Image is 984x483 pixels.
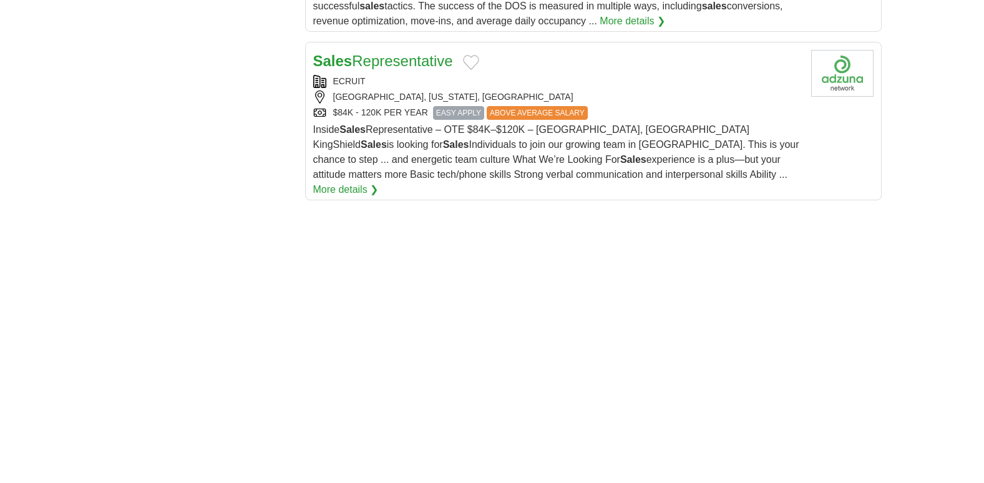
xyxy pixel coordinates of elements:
[313,182,379,197] a: More details ❯
[620,154,646,165] strong: Sales
[811,50,874,97] img: Company logo
[339,124,366,135] strong: Sales
[433,106,484,120] span: EASY APPLY
[313,90,801,104] div: [GEOGRAPHIC_DATA], [US_STATE], [GEOGRAPHIC_DATA]
[443,139,469,150] strong: Sales
[313,52,353,69] strong: Sales
[359,1,384,11] strong: sales
[313,106,801,120] div: $84K - 120K PER YEAR
[313,52,453,69] a: SalesRepresentative
[702,1,727,11] strong: sales
[600,14,665,29] a: More details ❯
[313,124,799,180] span: Inside Representative – OTE $84K–$120K – [GEOGRAPHIC_DATA], [GEOGRAPHIC_DATA] KingShield is looki...
[361,139,387,150] strong: Sales
[313,75,801,88] div: ECRUIT
[463,55,479,70] button: Add to favorite jobs
[487,106,588,120] span: ABOVE AVERAGE SALARY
